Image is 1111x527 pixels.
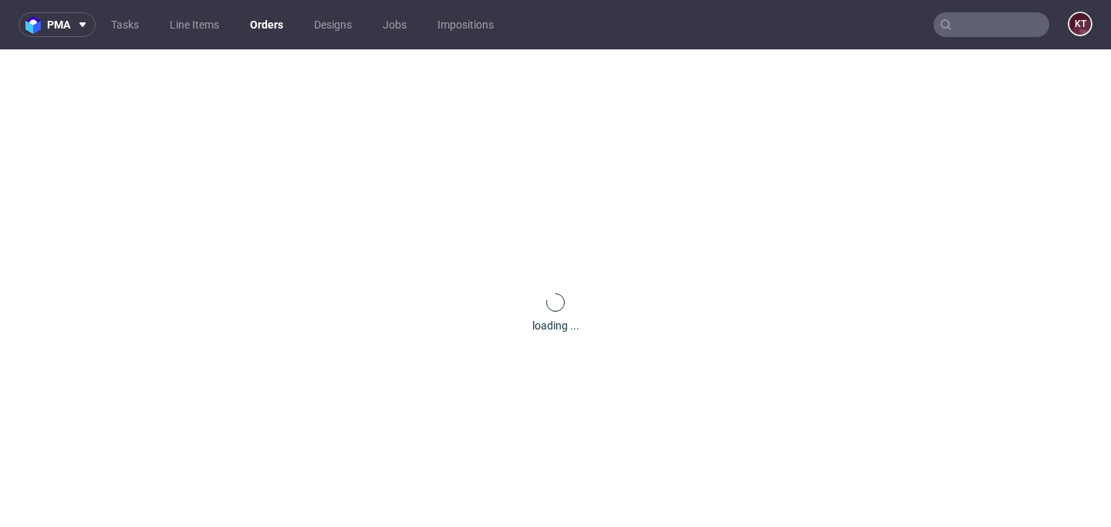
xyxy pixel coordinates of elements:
div: loading ... [532,318,579,333]
a: Tasks [102,12,148,37]
a: Line Items [160,12,228,37]
span: pma [47,19,70,30]
a: Orders [241,12,292,37]
img: logo [25,16,47,34]
figcaption: KT [1069,13,1091,35]
a: Jobs [373,12,416,37]
a: Designs [305,12,361,37]
button: pma [19,12,96,37]
a: Impositions [428,12,503,37]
